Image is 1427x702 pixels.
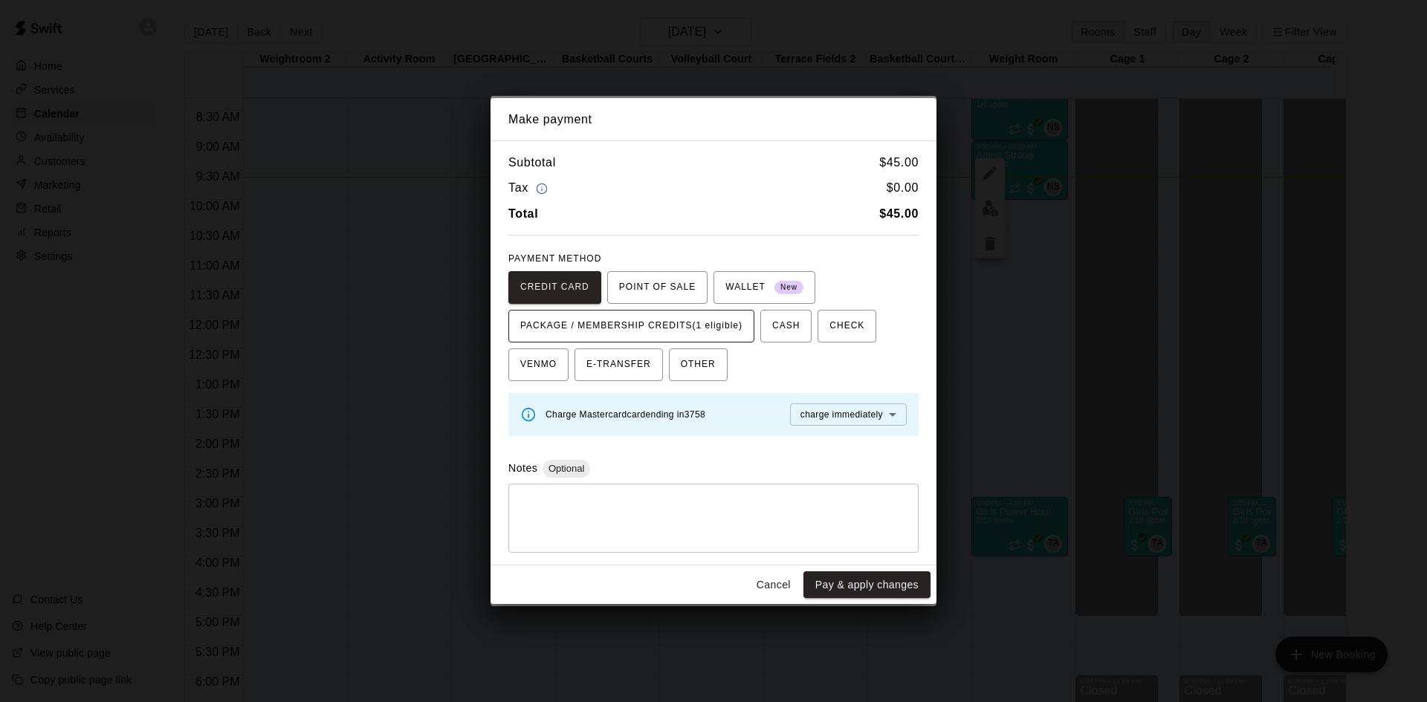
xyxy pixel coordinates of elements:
[760,310,812,342] button: CASH
[520,353,557,377] span: VENMO
[803,571,931,599] button: Pay & apply changes
[520,314,742,338] span: PACKAGE / MEMBERSHIP CREDITS (1 eligible)
[750,571,797,599] button: Cancel
[800,409,883,420] span: charge immediately
[508,153,556,172] h6: Subtotal
[543,463,590,474] span: Optional
[508,462,537,474] label: Notes
[607,271,708,304] button: POINT OF SALE
[887,178,919,198] h6: $ 0.00
[725,276,803,299] span: WALLET
[508,348,569,381] button: VENMO
[508,310,754,342] button: PACKAGE / MEMBERSHIP CREDITS(1 eligible)
[713,271,815,304] button: WALLET New
[879,153,919,172] h6: $ 45.00
[681,353,716,377] span: OTHER
[772,314,800,338] span: CASH
[508,271,601,304] button: CREDIT CARD
[586,353,651,377] span: E-TRANSFER
[879,207,919,220] b: $ 45.00
[619,276,696,299] span: POINT OF SALE
[669,348,728,381] button: OTHER
[774,278,803,298] span: New
[818,310,876,342] button: CHECK
[520,276,589,299] span: CREDIT CARD
[829,314,864,338] span: CHECK
[575,348,663,381] button: E-TRANSFER
[546,409,705,420] span: Charge Mastercard card ending in 3758
[508,253,601,264] span: PAYMENT METHOD
[491,98,936,141] h2: Make payment
[508,178,551,198] h6: Tax
[508,207,538,220] b: Total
